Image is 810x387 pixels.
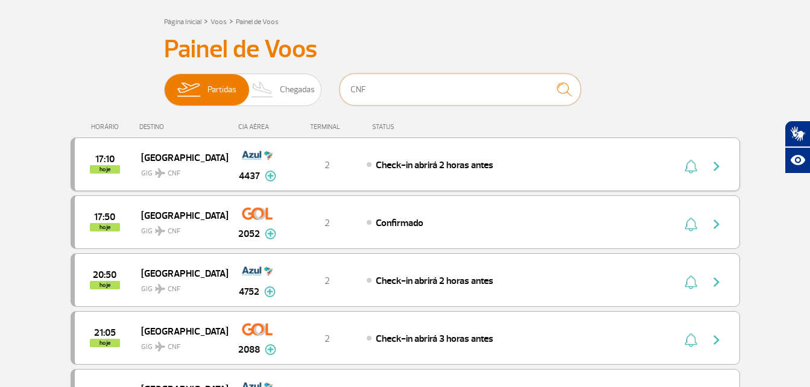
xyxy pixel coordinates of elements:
[324,333,330,345] span: 2
[685,217,697,231] img: sino-painel-voo.svg
[265,228,276,239] img: mais-info-painel-voo.svg
[141,207,218,223] span: [GEOGRAPHIC_DATA]
[709,333,724,347] img: seta-direita-painel-voo.svg
[709,217,724,231] img: seta-direita-painel-voo.svg
[90,165,120,174] span: hoje
[90,223,120,231] span: hoje
[245,74,280,105] img: slider-desembarque
[210,17,227,27] a: Voos
[238,227,260,241] span: 2052
[207,74,236,105] span: Partidas
[93,271,116,279] span: 2025-09-30 20:50:00
[141,335,218,353] span: GIG
[74,123,140,131] div: HORÁRIO
[155,342,165,351] img: destiny_airplane.svg
[169,74,207,105] img: slider-embarque
[168,226,180,237] span: CNF
[229,14,233,28] a: >
[168,284,180,295] span: CNF
[141,162,218,179] span: GIG
[785,147,810,174] button: Abrir recursos assistivos.
[709,275,724,289] img: seta-direita-painel-voo.svg
[324,217,330,229] span: 2
[236,17,279,27] a: Painel de Voos
[141,277,218,295] span: GIG
[204,14,208,28] a: >
[340,74,581,105] input: Voo, cidade ou cia aérea
[709,159,724,174] img: seta-direita-painel-voo.svg
[141,265,218,281] span: [GEOGRAPHIC_DATA]
[141,219,218,237] span: GIG
[239,285,259,299] span: 4752
[685,159,697,174] img: sino-painel-voo.svg
[95,155,115,163] span: 2025-09-30 17:10:00
[155,168,165,178] img: destiny_airplane.svg
[168,342,180,353] span: CNF
[324,275,330,287] span: 2
[141,323,218,339] span: [GEOGRAPHIC_DATA]
[94,329,116,337] span: 2025-09-30 21:05:00
[139,123,227,131] div: DESTINO
[90,339,120,347] span: hoje
[164,17,201,27] a: Página Inicial
[239,169,260,183] span: 4437
[280,74,315,105] span: Chegadas
[168,168,180,179] span: CNF
[376,159,493,171] span: Check-in abrirá 2 horas antes
[265,344,276,355] img: mais-info-painel-voo.svg
[141,149,218,165] span: [GEOGRAPHIC_DATA]
[238,342,260,357] span: 2088
[324,159,330,171] span: 2
[164,34,647,64] h3: Painel de Voos
[155,284,165,294] img: destiny_airplane.svg
[785,121,810,147] button: Abrir tradutor de língua de sinais.
[90,281,120,289] span: hoje
[785,121,810,174] div: Plugin de acessibilidade da Hand Talk.
[155,226,165,236] img: destiny_airplane.svg
[94,213,115,221] span: 2025-09-30 17:50:00
[265,171,276,181] img: mais-info-painel-voo.svg
[685,333,697,347] img: sino-painel-voo.svg
[376,333,493,345] span: Check-in abrirá 3 horas antes
[376,275,493,287] span: Check-in abrirá 2 horas antes
[376,217,423,229] span: Confirmado
[288,123,366,131] div: TERMINAL
[366,123,464,131] div: STATUS
[685,275,697,289] img: sino-painel-voo.svg
[264,286,276,297] img: mais-info-painel-voo.svg
[227,123,288,131] div: CIA AÉREA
